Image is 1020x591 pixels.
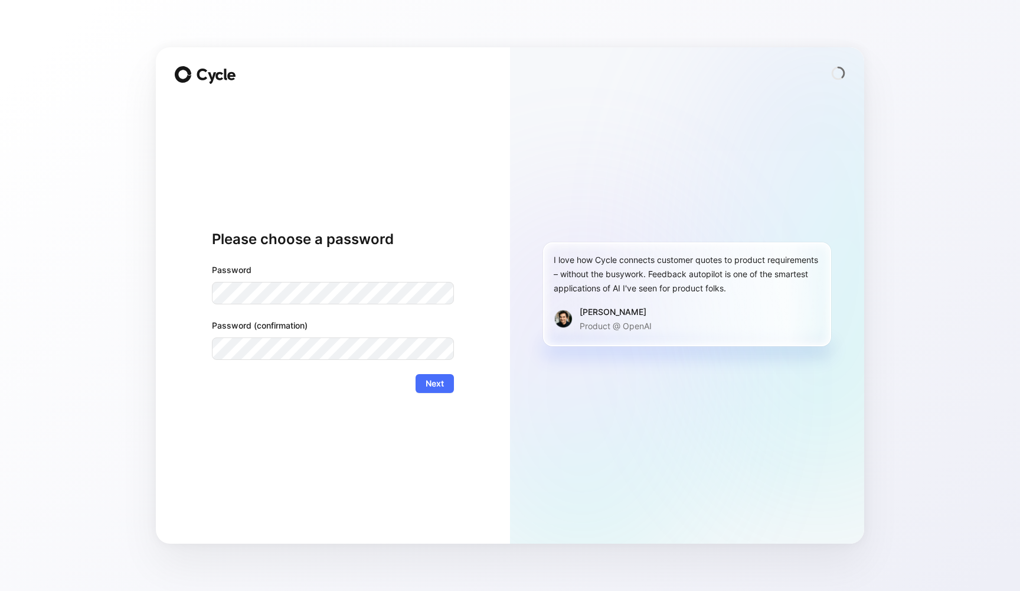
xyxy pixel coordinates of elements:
span: Next [426,376,444,391]
label: Password (confirmation) [212,319,454,333]
div: I love how Cycle connects customer quotes to product requirements – without the busywork. Feedbac... [554,253,820,295]
div: [PERSON_NAME] [580,305,652,319]
button: Next [416,374,454,393]
p: Product @ OpenAI [580,319,652,333]
label: Password [212,263,454,277]
h1: Please choose a password [212,230,454,249]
